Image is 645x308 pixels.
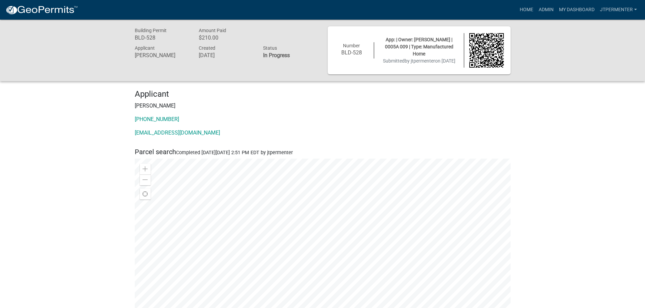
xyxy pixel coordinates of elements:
a: Home [517,3,536,16]
h6: BLD-528 [335,49,369,56]
a: [EMAIL_ADDRESS][DOMAIN_NAME] [135,129,220,136]
div: Zoom out [140,174,151,185]
span: App: | Owner: [PERSON_NAME] | 0005A 009 | Type: Manufactured Home [385,37,453,56]
h5: Parcel search [135,148,511,156]
a: Admin [536,3,556,16]
h6: BLD-528 [135,34,189,41]
span: Status [263,45,277,51]
span: by jtpermenter [405,58,435,64]
div: Zoom in [140,164,151,174]
h6: [DATE] [199,52,253,58]
h4: Applicant [135,89,511,99]
img: QR code [469,33,504,68]
h6: $210.00 [199,34,253,41]
strong: In Progress [263,52,290,58]
span: Created [199,45,215,51]
h6: [PERSON_NAME] [135,52,189,58]
span: Number [343,43,360,48]
span: Submitted on [DATE] [383,58,455,64]
span: Building Permit [135,28,167,33]
a: My Dashboard [556,3,597,16]
span: Applicant [135,45,155,51]
a: jtpermenter [597,3,640,16]
span: Amount Paid [199,28,226,33]
p: [PERSON_NAME] [135,102,511,110]
a: [PHONE_NUMBER] [135,116,179,122]
span: Completed [DATE][DATE] 2:51 PM EDT by jtpermenter [176,150,293,156]
div: Find my location [140,189,151,199]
